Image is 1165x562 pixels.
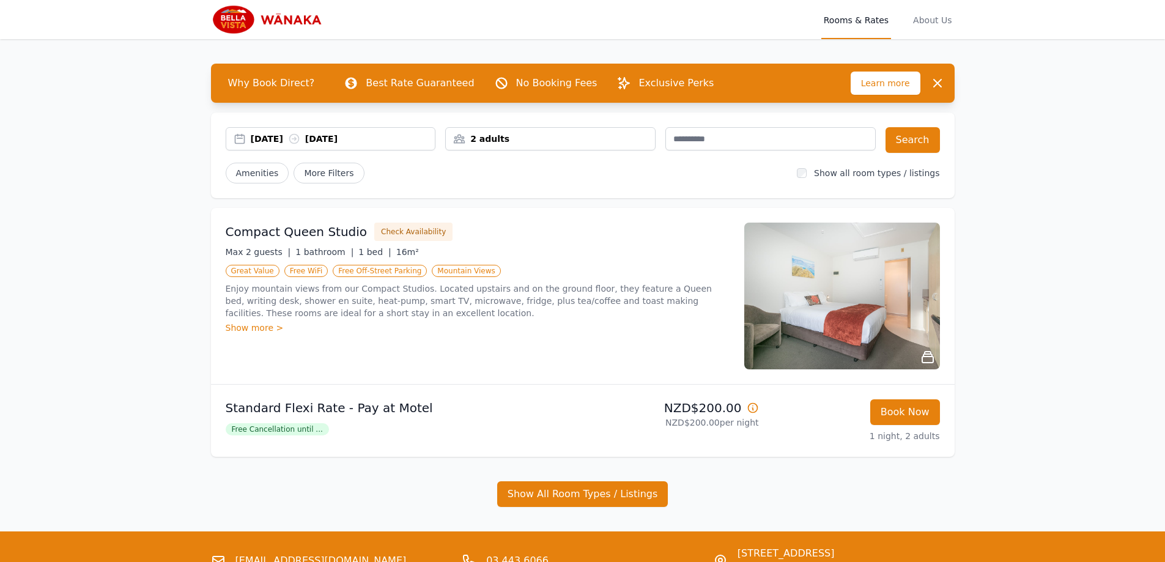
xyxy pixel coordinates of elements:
span: [STREET_ADDRESS] [738,546,901,561]
h3: Compact Queen Studio [226,223,368,240]
p: Enjoy mountain views from our Compact Studios. Located upstairs and on the ground floor, they fea... [226,283,730,319]
label: Show all room types / listings [814,168,939,178]
span: Max 2 guests | [226,247,291,257]
span: 16m² [396,247,419,257]
p: NZD$200.00 per night [588,416,759,429]
span: Free Off-Street Parking [333,265,427,277]
p: Best Rate Guaranteed [366,76,474,91]
img: Bella Vista Wanaka [211,5,328,34]
button: Check Availability [374,223,453,241]
div: Show more > [226,322,730,334]
div: [DATE] [DATE] [251,133,435,145]
p: No Booking Fees [516,76,597,91]
span: Mountain Views [432,265,500,277]
span: Why Book Direct? [218,71,325,95]
span: Learn more [851,72,920,95]
button: Amenities [226,163,289,183]
span: 1 bathroom | [295,247,353,257]
button: Book Now [870,399,940,425]
p: Exclusive Perks [638,76,714,91]
button: Search [886,127,940,153]
p: NZD$200.00 [588,399,759,416]
span: 1 bed | [358,247,391,257]
span: Free WiFi [284,265,328,277]
button: Show All Room Types / Listings [497,481,668,507]
div: 2 adults [446,133,655,145]
span: Great Value [226,265,279,277]
p: Standard Flexi Rate - Pay at Motel [226,399,578,416]
span: More Filters [294,163,364,183]
p: 1 night, 2 adults [769,430,940,442]
span: Free Cancellation until ... [226,423,329,435]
